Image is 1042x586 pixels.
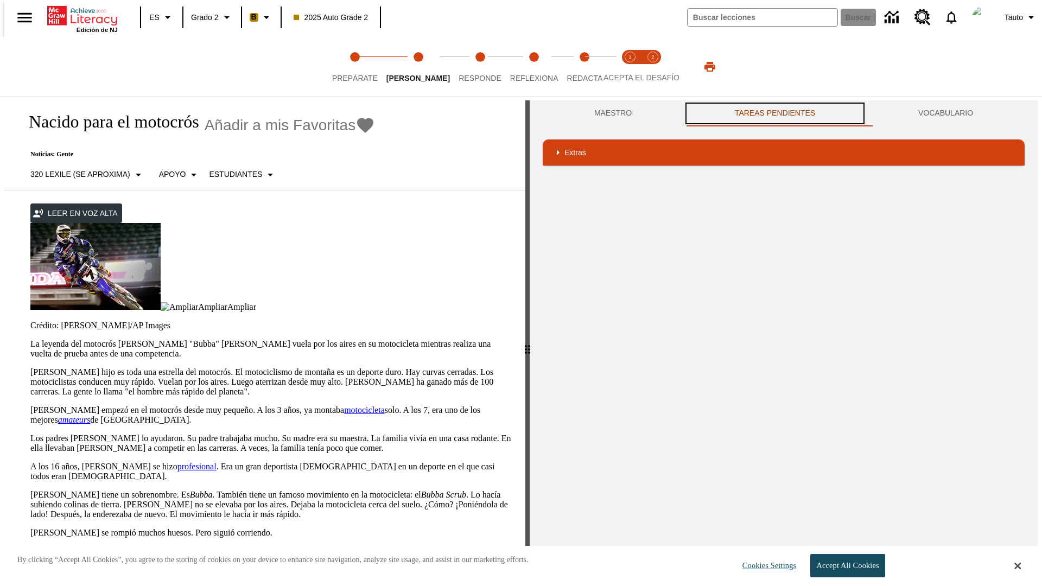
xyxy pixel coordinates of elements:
div: Portada [47,4,118,33]
p: [PERSON_NAME] empezó en el motocrós desde muy pequeño. A los 3 años, ya montaba solo. A los 7, er... [30,405,512,425]
button: Grado: Grado 2, Elige un grado [187,8,238,27]
button: Seleccione Lexile, 320 Lexile (Se aproxima) [26,165,149,184]
img: El corredor de motocrós James Stewart vuela por los aires en su motocicleta de montaña. [30,223,161,310]
em: Bubba Scrub [421,490,466,499]
text: 1 [628,54,631,60]
input: Buscar campo [688,9,837,26]
div: reading [4,100,525,580]
button: Boost El color de la clase es anaranjado claro. Cambiar el color de la clase. [245,8,277,27]
button: Responde step 3 of 5 [450,37,510,97]
em: Bubba [190,490,213,499]
button: Acepta el desafío lee step 1 of 2 [614,37,646,97]
p: Crédito: [PERSON_NAME]/AP Images [30,321,512,330]
span: Edición de NJ [77,27,118,33]
p: Noticias: Gente [17,150,375,158]
a: Centro de recursos, Se abrirá en una pestaña nueva. [908,3,937,32]
a: profesional [177,462,217,471]
span: B [251,10,257,24]
span: Reflexiona [510,74,558,82]
button: Abrir el menú lateral [9,2,41,34]
button: VOCABULARIO [867,100,1025,126]
p: Los padres [PERSON_NAME] lo ayudaron. Su padre trabajaba mucho. Su madre era su maestra. La famil... [30,434,512,453]
a: amateurs [58,415,91,424]
button: Imprimir [692,57,727,77]
span: ES [149,12,160,23]
div: activity [530,100,1038,585]
span: Añadir a mis Favoritas [205,117,356,134]
span: 2025 Auto Grade 2 [294,12,368,23]
button: Tipo de apoyo, Apoyo [155,165,205,184]
button: Perfil/Configuración [1000,8,1042,27]
button: Maestro [543,100,683,126]
button: Cookies Settings [733,555,800,577]
div: Instructional Panel Tabs [543,100,1025,126]
span: Tauto [1005,12,1023,23]
div: Extras [543,139,1025,165]
p: By clicking “Accept All Cookies”, you agree to the storing of cookies on your device to enhance s... [17,555,529,565]
span: Prepárate [332,74,378,82]
button: Lee step 2 of 5 [378,37,459,97]
a: Notificaciones [937,3,965,31]
a: Centro de información [878,3,908,33]
p: [PERSON_NAME] se rompió muchos huesos. Pero siguió corriendo. [30,528,512,538]
span: Responde [459,74,501,82]
img: avatar image [972,7,994,28]
p: La leyenda del motocrós [PERSON_NAME] "Bubba" [PERSON_NAME] vuela por los aires en su motocicleta... [30,339,512,359]
button: Añadir a mis Favoritas - Nacido para el motocrós [205,116,376,135]
span: Grado 2 [191,12,219,23]
button: Close [1014,561,1021,571]
a: motocicleta [344,405,385,415]
button: Lenguaje: ES, Selecciona un idioma [144,8,179,27]
p: 320 Lexile (Se aproxima) [30,169,130,180]
div: Pulsa la tecla de intro o la barra espaciadora y luego presiona las flechas de derecha e izquierd... [525,100,530,585]
button: Seleccionar estudiante [205,165,281,184]
p: [PERSON_NAME] hijo es toda una estrella del motocrós. El motociclismo de montaña es un deporte du... [30,367,512,397]
button: Leer en voz alta [30,203,122,224]
button: TAREAS PENDIENTES [683,100,867,126]
span: ACEPTA EL DESAFÍO [603,73,679,82]
span: Redacta [567,74,603,82]
button: Prepárate step 1 of 5 [323,37,386,97]
p: Estudiantes [209,169,262,180]
img: Ampliar [161,302,198,312]
button: Accept All Cookies [810,554,885,577]
button: Redacta step 5 of 5 [558,37,612,97]
p: [PERSON_NAME] tiene un sobrenombre. Es . También tiene un famoso movimiento en la motocicleta: el... [30,490,512,519]
text: 2 [651,54,654,60]
button: Escoja un nuevo avatar [965,3,1000,31]
span: Ampliar [198,302,227,311]
p: A los 16 años, [PERSON_NAME] se hizo . Era un gran deportista [DEMOGRAPHIC_DATA] en un deporte en... [30,462,512,481]
p: Extras [564,147,586,158]
h1: Nacido para el motocrós [17,112,199,132]
span: [PERSON_NAME] [386,74,450,82]
button: Acepta el desafío contesta step 2 of 2 [637,37,669,97]
p: Apoyo [159,169,186,180]
button: Reflexiona step 4 of 5 [501,37,567,97]
span: Ampliar [227,302,256,311]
